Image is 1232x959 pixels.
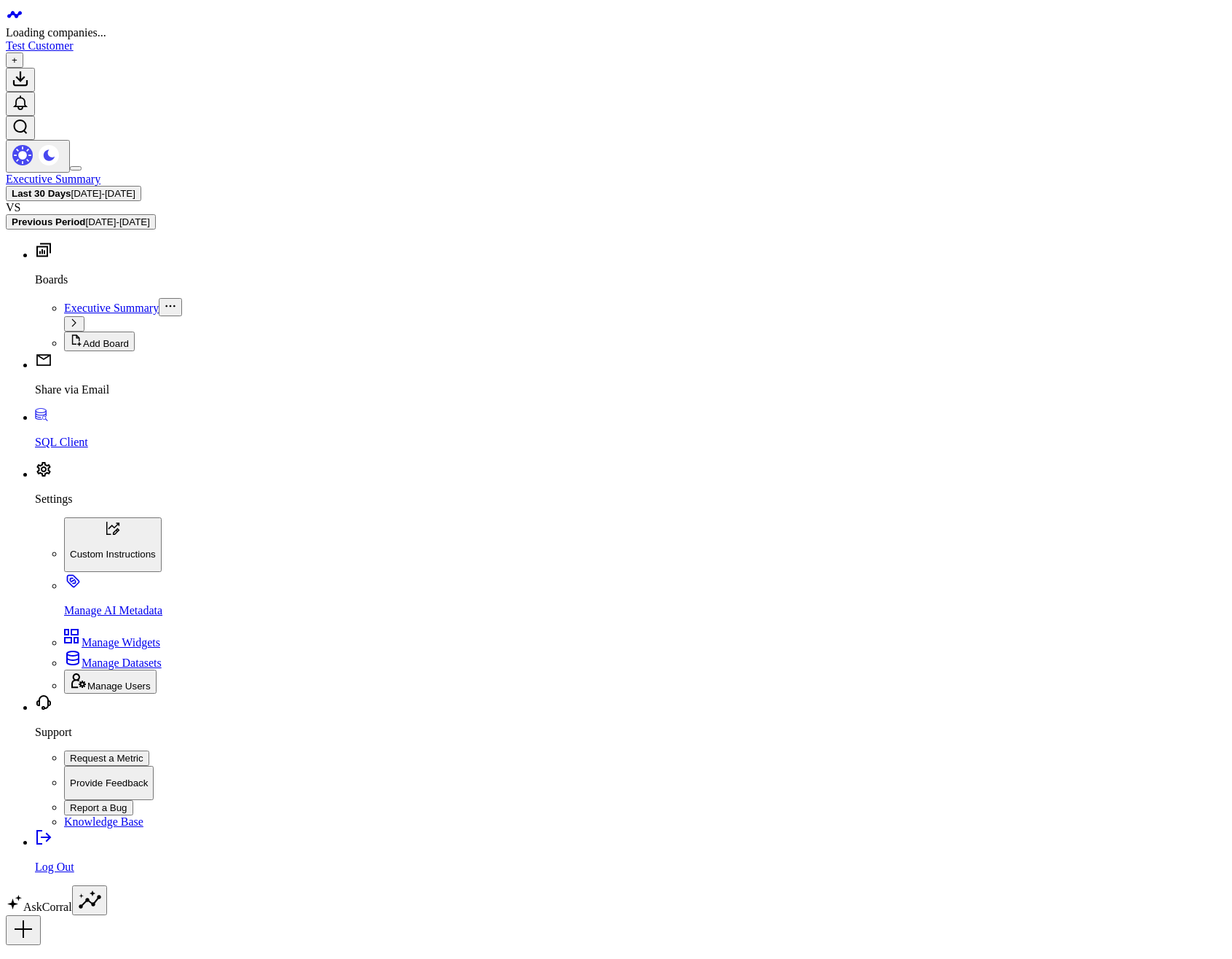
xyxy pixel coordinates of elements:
[82,657,162,669] span: Manage Datasets
[6,26,1226,39] div: Loading companies...
[35,493,1226,506] p: Settings
[6,173,100,185] a: Executive Summary
[6,901,72,913] a: AskCorral
[64,579,1226,617] a: Manage AI Metadata
[64,604,1226,617] p: Manage AI Metadata
[35,861,1226,874] p: Log Out
[87,681,151,692] span: Manage Users
[35,383,1226,396] p: Share via Email
[70,549,156,560] p: Custom Instructions
[6,214,156,230] button: Previous Period[DATE]-[DATE]
[64,815,143,828] a: Knowledge Base
[35,436,1226,449] p: SQL Client
[64,657,162,669] a: Manage Datasets
[64,800,133,815] button: Report a Bug
[64,751,149,766] button: Request a Metric
[6,39,74,52] a: Test Customer
[35,836,1226,874] a: Log Out
[35,273,1226,286] p: Boards
[12,216,85,227] b: Previous Period
[35,726,1226,739] p: Support
[6,52,23,68] button: +
[82,636,160,649] span: Manage Widgets
[71,188,135,199] span: [DATE] - [DATE]
[64,332,135,351] button: Add Board
[12,188,71,199] b: Last 30 Days
[6,201,1226,214] div: VS
[64,517,162,572] button: Custom Instructions
[64,766,154,801] button: Provide Feedback
[6,186,141,201] button: Last 30 Days[DATE]-[DATE]
[70,778,148,788] p: Provide Feedback
[85,216,149,227] span: [DATE] - [DATE]
[6,116,35,140] button: Open search
[64,302,159,314] a: Executive Summary
[35,411,1226,449] a: SQL Client
[64,670,157,694] button: Manage Users
[12,55,17,66] span: +
[64,636,160,649] a: Manage Widgets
